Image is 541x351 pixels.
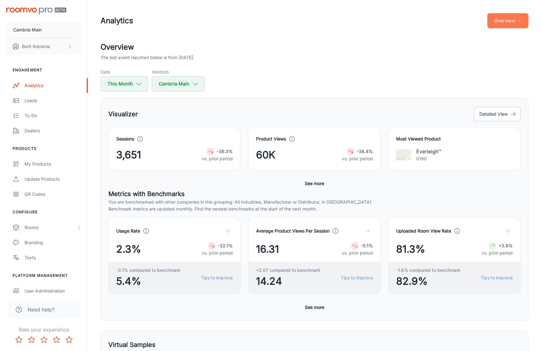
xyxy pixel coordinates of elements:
[217,149,233,154] strong: -38.3%
[361,243,373,248] strong: -0.1%
[357,149,373,154] strong: -38.4%
[108,199,521,206] p: You are benchmarked with other companies in this grouping: All Industries, Manufacturer or Distri...
[108,206,521,212] p: Benchmark metrics are updated monthly. Find the newest benchmarks at the start of the next month.
[302,302,327,313] button: See more
[416,155,441,162] p: 0190
[28,306,54,313] span: Need help?
[101,41,528,53] h2: Overview
[116,267,180,274] span: -3.1% compared to benchmark
[116,274,180,289] span: 5.4%
[25,97,81,104] div: Leads
[13,26,42,33] p: Cambria Main
[202,155,233,162] p: vs. prior period
[256,147,276,162] span: 60K
[499,243,513,248] strong: +3.9%
[101,69,148,75] h5: Date
[25,161,81,167] div: My Products
[396,147,411,162] img: Everleigh™
[396,274,461,289] span: 82.9%
[101,15,133,26] h1: Analytics
[108,340,156,349] h5: Virtual Samples
[25,112,81,119] div: To-do
[5,326,83,333] p: Rate your experience
[25,239,81,246] div: Branding
[474,107,521,121] button: Detailed View
[416,148,441,155] p: Everleigh™
[63,333,75,346] button: Rate 5 star
[38,333,50,346] button: Rate 3 star
[6,22,81,38] button: Cambria Main
[108,109,138,119] h5: Visualizer
[342,155,373,162] p: vs. prior period
[302,178,327,189] button: See more
[116,228,140,234] h4: Usage Rate
[341,274,373,281] a: Tips to improve
[396,267,461,274] span: -1.6% compared to benchmark
[152,69,205,75] h5: Vendors
[50,333,63,346] button: Rate 4 star
[13,333,25,346] button: Rate 1 star
[256,267,320,274] span: +2.07 compared to benchmark
[25,127,81,134] div: Dealers
[116,242,141,257] span: 2.3%
[25,254,81,261] div: Texts
[201,274,233,281] a: Tips to improve
[256,135,286,142] h4: Product Views
[6,38,81,55] button: Berit Kobienia
[487,13,528,28] button: Overview
[482,250,513,256] p: vs. prior period
[396,242,425,257] span: 81.3%
[25,191,81,198] div: QR Codes
[25,224,76,231] div: Rooms
[396,135,513,142] h4: Most Viewed Product
[25,176,81,183] div: Update Products
[6,8,66,14] img: Roomvo PRO Beta
[25,82,81,89] div: Analytics
[25,333,38,346] button: Rate 2 star
[116,135,134,142] h4: Sessions
[218,243,233,248] strong: -22.1%
[481,274,513,281] a: Tips to improve
[256,228,330,234] h4: Average Product Views Per Session
[108,189,521,199] h5: Metrics with Benchmarks
[256,274,320,289] span: 14.24
[101,76,148,91] button: This Month
[25,288,81,294] div: User Administration
[152,76,205,91] button: Cambria Main
[396,228,451,234] h4: Uploaded Room View Rate
[202,250,233,256] p: vs. prior period
[22,43,50,50] p: Berit Kobienia
[116,147,141,162] span: 3,651
[342,250,373,256] p: vs. prior period
[101,54,193,61] p: The last event reported below is from [DATE]
[256,242,279,257] span: 16.31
